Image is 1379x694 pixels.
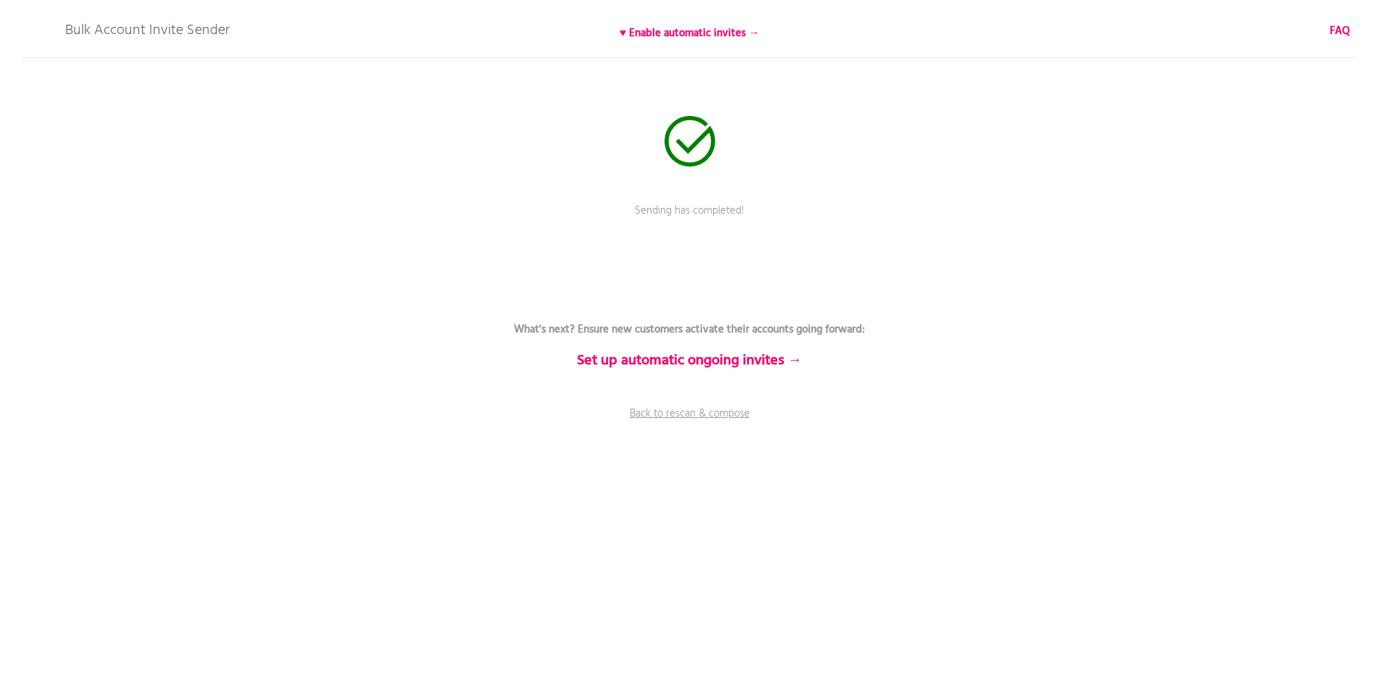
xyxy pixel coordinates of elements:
b: Set up automatic ongoing invites → [577,349,802,372]
a: Back to rescan & compose [473,406,907,442]
p: Bulk Account Invite Sender [65,9,229,45]
b: ♥ Enable automatic invites → [620,25,759,42]
p: Sending has completed! [473,203,907,239]
b: FAQ [1330,22,1350,40]
a: FAQ [1330,23,1350,39]
b: What's next? Ensure new customers activate their accounts going forward: [514,321,865,338]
